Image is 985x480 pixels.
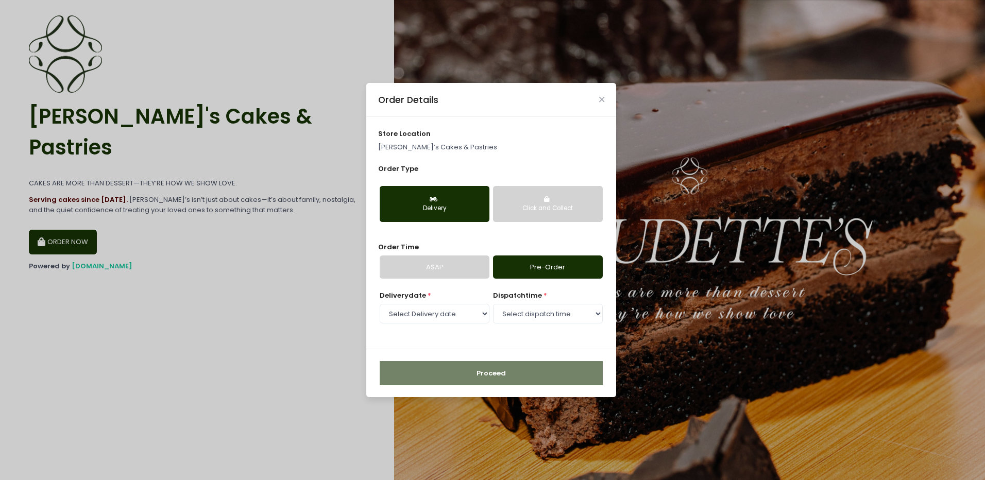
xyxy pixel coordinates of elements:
button: Proceed [380,361,603,386]
a: ASAP [380,255,489,279]
button: Delivery [380,186,489,222]
span: Order Time [378,242,419,252]
span: Delivery date [380,290,426,300]
div: Order Details [378,93,438,107]
button: Click and Collect [493,186,603,222]
p: [PERSON_NAME]’s Cakes & Pastries [378,142,605,152]
span: dispatch time [493,290,542,300]
span: Order Type [378,164,418,174]
div: Click and Collect [500,204,596,213]
button: Close [599,97,604,102]
a: Pre-Order [493,255,603,279]
span: store location [378,129,431,139]
div: Delivery [387,204,482,213]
